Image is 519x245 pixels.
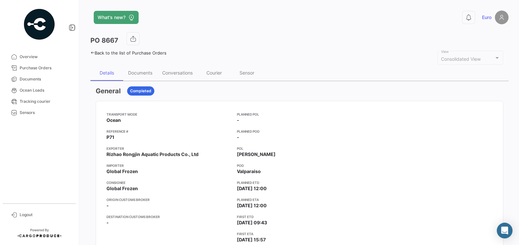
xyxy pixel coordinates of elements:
img: placeholder-user.png [495,11,509,24]
h3: General [96,86,121,96]
app-card-info-title: POL [237,146,362,151]
app-card-info-title: Transport mode [106,112,232,117]
app-card-info-title: Planned ETD [237,180,362,185]
div: Abrir Intercom Messenger [497,223,512,238]
span: [DATE] 12:00 [237,202,267,209]
a: Back to the list of Purchase Orders [90,50,166,56]
a: Overview [5,51,73,62]
span: [DATE] 15:57 [237,236,266,243]
span: [DATE] 12:00 [237,185,267,192]
span: Rizhao Rongjin Aquatic Products Co., Ltd [106,151,199,158]
app-card-info-title: Destination Customs Broker [106,214,232,219]
img: powered-by.png [23,8,56,41]
div: Courier [206,70,222,76]
span: - [237,134,239,141]
span: [DATE] 09:43 [237,219,267,226]
span: P71 [106,134,114,141]
a: Ocean Loads [5,85,73,96]
app-card-info-title: Origin Customs Broker [106,197,232,202]
span: Global Frozen [106,168,138,175]
mat-select-trigger: Consolidated View [441,56,481,62]
span: - [237,117,239,123]
span: - [106,202,109,209]
h3: PO 8667 [90,36,118,45]
app-card-info-title: Planned POL [237,112,362,117]
span: What's new? [98,14,125,21]
div: Details [100,70,114,76]
span: [PERSON_NAME] [237,151,276,158]
a: Sensors [5,107,73,118]
span: Ocean Loads [20,87,71,93]
div: Sensor [240,70,254,76]
app-card-info-title: Reference # [106,129,232,134]
app-card-info-title: Importer [106,163,232,168]
span: Sensors [20,110,71,116]
span: Global Frozen [106,185,138,192]
span: Purchase Orders [20,65,71,71]
div: Documents [128,70,152,76]
app-card-info-title: First ETD [237,214,362,219]
span: Logout [20,212,71,218]
app-card-info-title: Planned ETA [237,197,362,202]
app-card-info-title: POD [237,163,362,168]
span: Documents [20,76,71,82]
span: Overview [20,54,71,60]
app-card-info-title: Planned POD [237,129,362,134]
span: Euro [482,14,491,21]
a: Purchase Orders [5,62,73,74]
app-card-info-title: Consignee [106,180,232,185]
a: Tracking courier [5,96,73,107]
app-card-info-title: First ETA [237,231,362,236]
span: - [106,219,109,226]
div: Conversations [162,70,193,76]
span: Valparaiso [237,168,261,175]
a: Documents [5,74,73,85]
app-card-info-title: Exporter [106,146,232,151]
span: Ocean [106,117,121,123]
span: Tracking courier [20,99,71,104]
span: Completed [130,88,151,94]
button: What's new? [94,11,139,24]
